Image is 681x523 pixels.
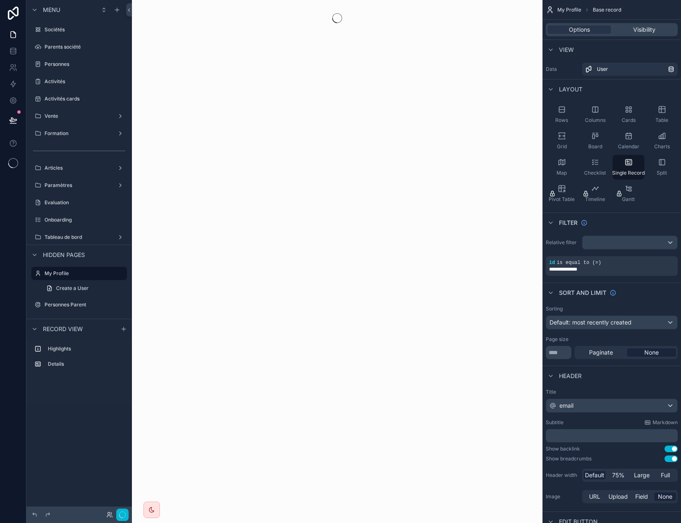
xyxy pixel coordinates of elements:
label: Page size [546,336,568,343]
span: Hidden pages [43,251,85,259]
button: Map [546,155,578,180]
label: Vente [45,113,114,119]
span: Split [657,170,667,176]
span: email [559,402,573,410]
span: Gantt [622,196,635,203]
label: Tableau de bord [45,234,114,240]
span: Full [661,471,670,479]
a: Create a User [41,282,127,295]
label: Sociétés [45,26,125,33]
label: Highlights [48,346,124,352]
label: Subtitle [546,419,564,426]
span: Pivot Table [549,196,575,203]
a: Personnes [31,58,127,71]
a: Activités cards [31,92,127,105]
label: Header width [546,472,579,479]
label: Formation [45,130,114,137]
button: Pivot Table [546,181,578,206]
button: Split [646,155,678,180]
button: Charts [646,128,678,153]
button: Grid [546,128,578,153]
span: Base record [593,7,621,13]
button: Cards [613,102,644,127]
span: Paginate [589,348,613,357]
span: Single Record [612,170,645,176]
a: Paramètres [31,179,127,192]
span: Filter [559,219,578,227]
span: Rows [555,117,568,124]
a: Articles [31,161,127,175]
label: Paramètres [45,182,114,189]
div: scrollable content [26,339,132,379]
button: Checklist [579,155,611,180]
span: Upload [608,493,628,501]
span: Field [635,493,648,501]
a: Personnes Parent [31,298,127,311]
label: Parents société [45,44,125,50]
label: My Profile [45,270,122,277]
a: Evaluation [31,196,127,209]
span: Layout [559,85,582,93]
span: Markdown [653,419,678,426]
span: id [549,260,555,266]
label: Activités cards [45,96,125,102]
span: Timeline [585,196,605,203]
span: Charts [654,143,670,150]
a: Formation [31,127,127,140]
span: Record view [43,325,83,333]
label: Data [546,66,579,72]
span: is equal to (=) [557,260,601,266]
label: Evaluation [45,199,125,206]
button: Rows [546,102,578,127]
a: Vente [31,110,127,123]
span: Table [655,117,668,124]
label: Title [546,389,678,395]
span: Menu [43,6,60,14]
span: None [644,348,659,357]
span: My Profile [557,7,581,13]
button: Timeline [579,181,611,206]
span: 75% [612,471,625,479]
button: Gantt [613,181,644,206]
button: email [546,399,678,413]
div: scrollable content [546,429,678,442]
button: Board [579,128,611,153]
span: Options [569,26,590,34]
span: Create a User [56,285,89,292]
span: Board [588,143,602,150]
span: Calendar [618,143,639,150]
span: View [559,46,574,54]
span: Columns [585,117,606,124]
label: Details [48,361,124,367]
label: Onboarding [45,217,125,223]
button: Calendar [613,128,644,153]
a: Activités [31,75,127,88]
span: Header [559,372,582,380]
a: Onboarding [31,213,127,226]
label: Activités [45,78,125,85]
span: Sort And Limit [559,289,606,297]
button: Default: most recently created [546,315,678,329]
a: User [582,63,678,76]
span: Map [557,170,567,176]
label: Sorting [546,306,563,312]
span: Default [585,471,604,479]
a: Parents société [31,40,127,54]
span: Grid [557,143,567,150]
div: Show breadcrumbs [546,455,592,462]
button: Columns [579,102,611,127]
span: Visibility [633,26,655,34]
a: Markdown [644,419,678,426]
label: Personnes [45,61,125,68]
label: Personnes Parent [45,301,125,308]
label: Relative filter [546,239,579,246]
label: Image [546,493,579,500]
button: Single Record [613,155,644,180]
div: Show backlink [546,446,580,452]
span: URL [589,493,600,501]
button: Table [646,102,678,127]
span: Checklist [584,170,606,176]
span: Default: most recently created [549,319,632,326]
span: Cards [622,117,636,124]
span: User [597,66,608,72]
